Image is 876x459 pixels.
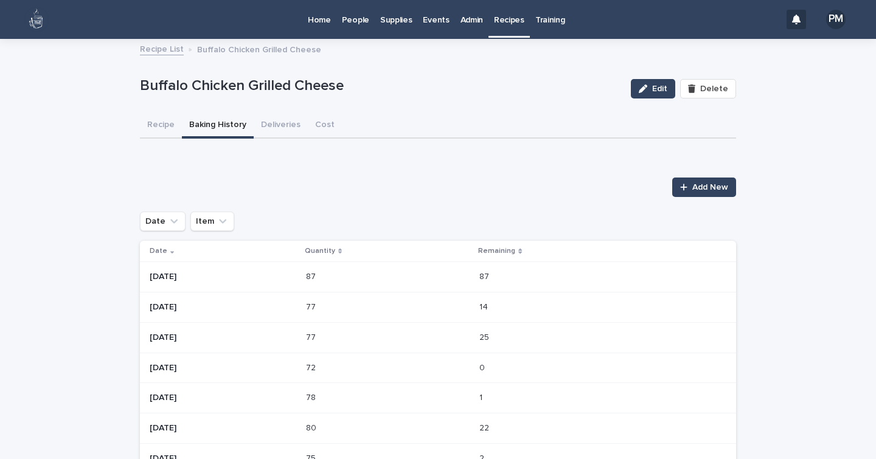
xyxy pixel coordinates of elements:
[631,79,675,98] button: Edit
[652,85,667,93] span: Edit
[150,363,296,373] p: [DATE]
[700,85,728,93] span: Delete
[150,302,296,312] p: [DATE]
[479,421,492,433] p: 22
[140,41,184,55] a: Recipe List
[190,212,234,231] button: Item
[478,244,515,258] p: Remaining
[254,113,308,139] button: Deliveries
[692,183,728,192] span: Add New
[150,244,167,258] p: Date
[672,178,736,197] a: Add New
[150,333,296,343] p: [DATE]
[305,244,335,258] p: Quantity
[479,330,492,343] p: 25
[140,292,736,322] tr: [DATE]7777 1414
[306,300,318,312] p: 77
[826,10,846,29] div: PM
[182,113,254,139] button: Baking History
[306,330,318,343] p: 77
[680,79,736,98] button: Delete
[150,272,296,282] p: [DATE]
[140,77,621,95] p: Buffalo Chicken Grilled Cheese
[197,42,321,55] p: Buffalo Chicken Grilled Cheese
[24,7,49,32] img: 80hjoBaRqlyywVK24fQd
[479,361,487,373] p: 0
[140,262,736,292] tr: [DATE]8787 8787
[306,269,318,282] p: 87
[140,113,182,139] button: Recipe
[479,390,485,403] p: 1
[150,423,296,433] p: [DATE]
[308,113,342,139] button: Cost
[306,421,319,433] p: 80
[140,322,736,353] tr: [DATE]7777 2525
[306,361,318,373] p: 72
[306,390,318,403] p: 78
[140,212,186,231] button: Date
[140,413,736,444] tr: [DATE]8080 2222
[479,300,490,312] p: 14
[150,393,296,403] p: [DATE]
[140,353,736,383] tr: [DATE]7272 00
[479,269,492,282] p: 87
[140,383,736,413] tr: [DATE]7878 11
